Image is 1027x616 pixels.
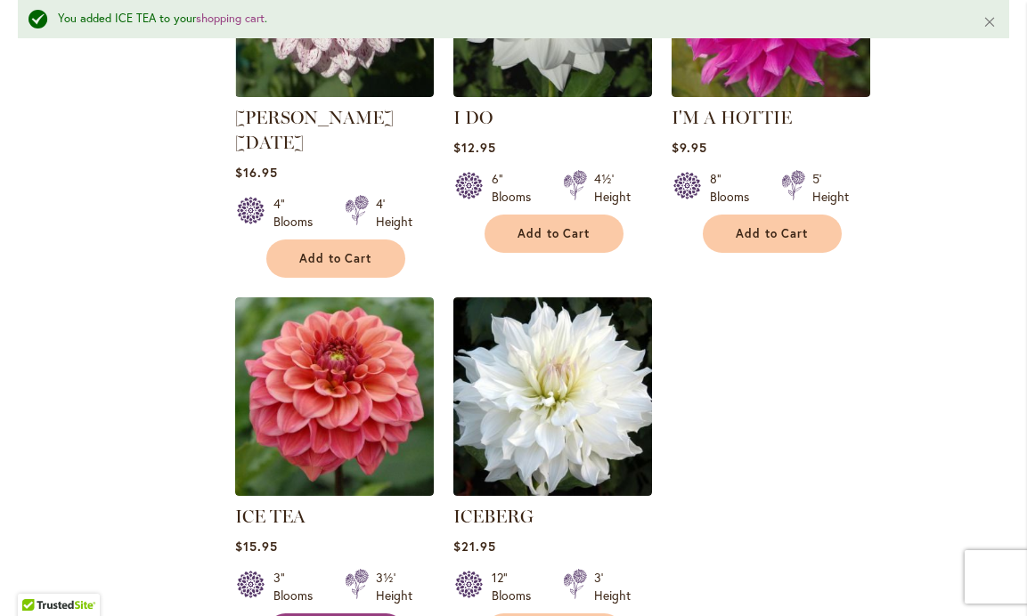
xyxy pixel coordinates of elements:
[196,11,265,26] a: shopping cart
[453,139,496,156] span: $12.95
[492,170,542,206] div: 6" Blooms
[235,297,434,496] img: ICE TEA
[518,226,591,241] span: Add to Cart
[812,170,849,206] div: 5' Height
[453,297,652,496] img: ICEBERG
[235,482,434,499] a: ICE TEA
[273,195,323,231] div: 4" Blooms
[492,569,542,604] div: 12" Blooms
[485,215,624,253] button: Add to Cart
[235,164,278,181] span: $16.95
[376,569,412,604] div: 3½' Height
[58,11,956,28] div: You added ICE TEA to your .
[235,506,306,527] a: ICE TEA
[672,107,792,128] a: I'M A HOTTIE
[235,84,434,101] a: HULIN'S CARNIVAL
[672,84,870,101] a: I'm A Hottie
[235,538,278,555] span: $15.95
[299,251,372,266] span: Add to Cart
[453,538,496,555] span: $21.95
[376,195,412,231] div: 4' Height
[710,170,760,206] div: 8" Blooms
[453,482,652,499] a: ICEBERG
[672,139,707,156] span: $9.95
[453,506,534,527] a: ICEBERG
[13,553,63,603] iframe: Launch Accessibility Center
[594,569,631,604] div: 3' Height
[453,84,652,101] a: I DO
[594,170,631,206] div: 4½' Height
[703,215,842,253] button: Add to Cart
[273,569,323,604] div: 3" Blooms
[453,107,493,128] a: I DO
[235,107,394,153] a: [PERSON_NAME] [DATE]
[736,226,809,241] span: Add to Cart
[266,239,405,278] button: Add to Cart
